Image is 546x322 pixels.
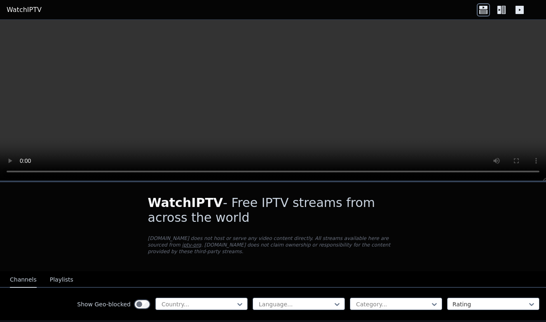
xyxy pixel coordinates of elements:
[7,5,42,15] a: WatchIPTV
[50,272,73,288] button: Playlists
[148,195,223,210] span: WatchIPTV
[77,300,131,308] label: Show Geo-blocked
[148,195,398,225] h1: - Free IPTV streams from across the world
[10,272,37,288] button: Channels
[182,242,202,248] a: iptv-org
[148,235,398,255] p: [DOMAIN_NAME] does not host or serve any video content directly. All streams available here are s...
